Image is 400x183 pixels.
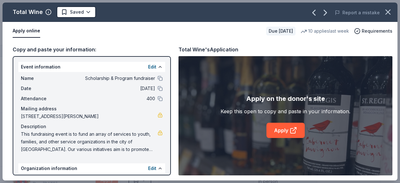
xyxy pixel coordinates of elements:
[21,130,158,153] span: This fundraising event is to fund an array of services to youth, families, and other service orga...
[266,27,296,36] div: Due [DATE]
[63,85,155,92] span: [DATE]
[246,94,325,104] div: Apply on the donor's site
[148,63,156,71] button: Edit
[21,95,63,102] span: Attendance
[178,45,238,54] div: Total Wine's Application
[301,27,349,35] div: 10 applies last week
[362,27,392,35] span: Requirements
[354,27,392,35] button: Requirements
[21,105,163,113] div: Mailing address
[18,62,165,72] div: Event information
[221,108,350,115] div: Keep this open to copy and paste in your information.
[21,123,163,130] div: Description
[148,165,156,172] button: Edit
[21,85,63,92] span: Date
[13,45,171,54] div: Copy and paste your information:
[335,9,380,16] button: Report a mistake
[63,75,155,82] span: Scholarship & Program fundraiser
[266,123,305,138] a: Apply
[21,113,158,120] span: [STREET_ADDRESS][PERSON_NAME]
[70,8,84,16] span: Saved
[13,7,43,17] div: Total Wine
[18,163,165,173] div: Organization information
[63,95,155,102] span: 400
[13,24,40,38] button: Apply online
[21,75,63,82] span: Name
[57,6,96,18] button: Saved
